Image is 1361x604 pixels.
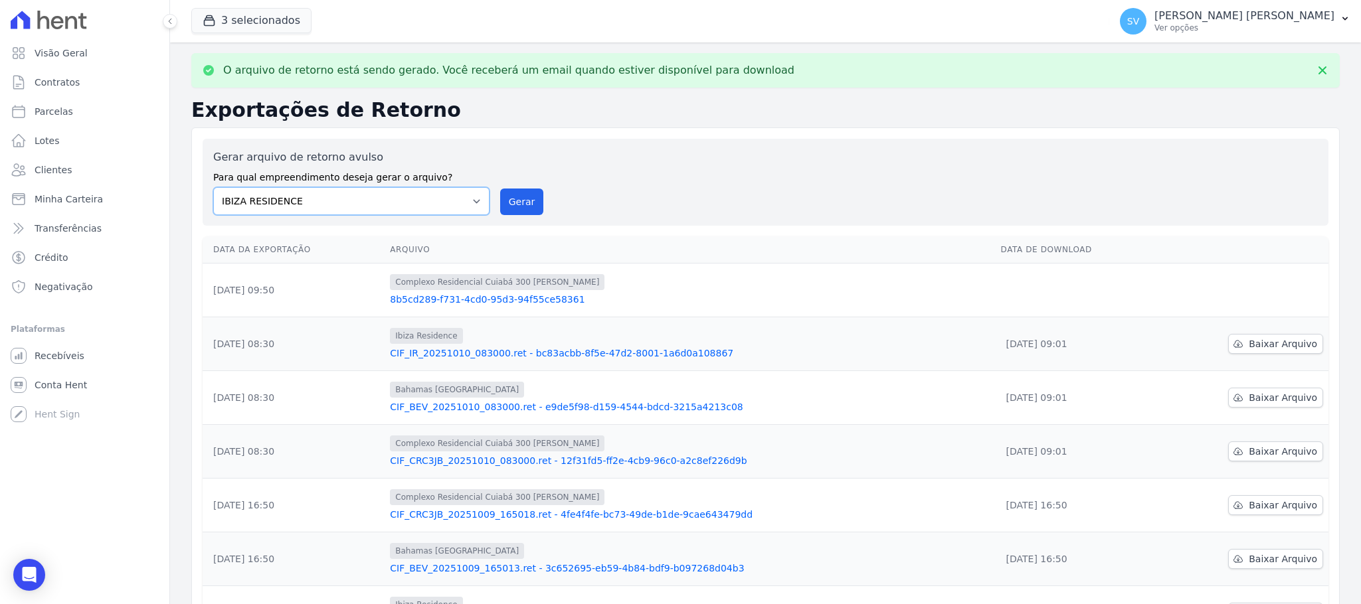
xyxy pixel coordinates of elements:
[1249,498,1317,512] span: Baixar Arquivo
[35,349,84,362] span: Recebíveis
[996,236,1159,264] th: Data de Download
[390,346,990,360] a: CIF_IR_20251010_083000.ret - bc83acbb-8f5e-47d2-8001-1a6d0a108867
[35,46,88,60] span: Visão Geral
[1249,391,1317,404] span: Baixar Arquivo
[203,479,385,532] td: [DATE] 16:50
[1228,441,1323,461] a: Baixar Arquivo
[191,8,312,33] button: 3 selecionados
[203,532,385,586] td: [DATE] 16:50
[390,328,462,344] span: Ibiza Residence
[390,543,524,559] span: Bahamas [GEOGRAPHIC_DATA]
[1154,9,1334,23] p: [PERSON_NAME] [PERSON_NAME]
[1249,445,1317,458] span: Baixar Arquivo
[11,321,159,337] div: Plataformas
[390,293,990,306] a: 8b5cd289-f731-4cd0-95d3-94f55ce58361
[5,342,164,369] a: Recebíveis
[390,454,990,467] a: CIF_CRC3JB_20251010_083000.ret - 12f31fd5-ff2e-4cb9-96c0-a2c8ef226d9b
[996,371,1159,425] td: [DATE] 09:01
[35,222,102,235] span: Transferências
[191,98,1340,122] h2: Exportações de Retorno
[500,189,544,215] button: Gerar
[203,264,385,317] td: [DATE] 09:50
[35,76,80,89] span: Contratos
[390,435,604,451] span: Complexo Residencial Cuiabá 300 [PERSON_NAME]
[203,236,385,264] th: Data da Exportação
[390,274,604,290] span: Complexo Residencial Cuiabá 300 [PERSON_NAME]
[1228,549,1323,569] a: Baixar Arquivo
[5,215,164,242] a: Transferências
[35,192,103,206] span: Minha Carteira
[5,98,164,125] a: Parcelas
[1109,3,1361,40] button: SV [PERSON_NAME] [PERSON_NAME] Ver opções
[5,273,164,300] a: Negativação
[5,157,164,183] a: Clientes
[35,378,87,392] span: Conta Hent
[13,559,45,591] div: Open Intercom Messenger
[5,40,164,66] a: Visão Geral
[390,562,990,575] a: CIF_BEV_20251009_165013.ret - 3c652695-eb59-4b84-bdf9-b097268d04b3
[1249,337,1317,350] span: Baixar Arquivo
[5,372,164,398] a: Conta Hent
[996,532,1159,586] td: [DATE] 16:50
[213,165,490,185] label: Para qual empreendimento deseja gerar o arquivo?
[1249,552,1317,566] span: Baixar Arquivo
[1154,23,1334,33] p: Ver opções
[35,163,72,177] span: Clientes
[1228,388,1323,408] a: Baixar Arquivo
[1127,17,1139,26] span: SV
[996,317,1159,371] td: [DATE] 09:01
[35,251,68,264] span: Crédito
[390,489,604,505] span: Complexo Residencial Cuiabá 300 [PERSON_NAME]
[5,69,164,96] a: Contratos
[1228,334,1323,354] a: Baixar Arquivo
[390,400,990,414] a: CIF_BEV_20251010_083000.ret - e9de5f98-d159-4544-bdcd-3215a4213c08
[35,105,73,118] span: Parcelas
[203,371,385,425] td: [DATE] 08:30
[5,244,164,271] a: Crédito
[35,134,60,147] span: Lotes
[1228,495,1323,515] a: Baixar Arquivo
[5,186,164,212] a: Minha Carteira
[203,317,385,371] td: [DATE] 08:30
[213,149,490,165] label: Gerar arquivo de retorno avulso
[390,382,524,398] span: Bahamas [GEOGRAPHIC_DATA]
[35,280,93,293] span: Negativação
[385,236,995,264] th: Arquivo
[203,425,385,479] td: [DATE] 08:30
[390,508,990,521] a: CIF_CRC3JB_20251009_165018.ret - 4fe4f4fe-bc73-49de-b1de-9cae643479dd
[223,64,794,77] p: O arquivo de retorno está sendo gerado. Você receberá um email quando estiver disponível para dow...
[996,479,1159,532] td: [DATE] 16:50
[5,127,164,154] a: Lotes
[996,425,1159,479] td: [DATE] 09:01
